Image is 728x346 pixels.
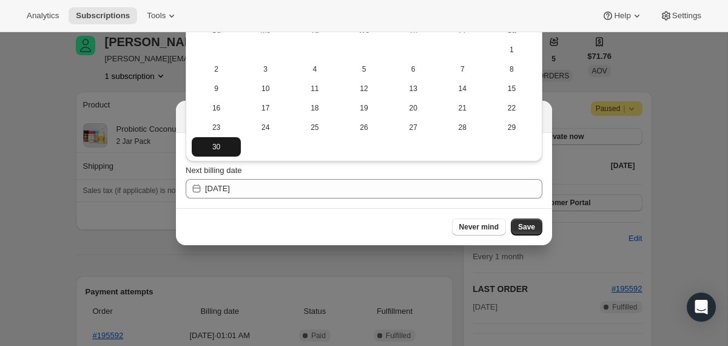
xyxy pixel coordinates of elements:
button: Never mind [452,219,506,236]
button: Tuesday November 11 2025 [290,79,339,98]
span: 2 [197,64,236,74]
span: 29 [492,123,531,132]
button: Wednesday November 26 2025 [339,118,388,137]
button: Friday November 28 2025 [438,118,487,137]
span: 21 [443,103,482,113]
span: 9 [197,84,236,93]
button: Settings [653,7,709,24]
button: Monday November 17 2025 [241,98,290,118]
span: Save [518,222,535,232]
span: 5 [344,64,383,74]
button: Sunday November 9 2025 [192,79,241,98]
span: 26 [344,123,383,132]
button: Tools [140,7,185,24]
span: Help [614,11,630,21]
span: 10 [246,84,285,93]
span: Tools [147,11,166,21]
span: 16 [197,103,236,113]
span: 19 [344,103,383,113]
button: Saturday November 8 2025 [487,59,536,79]
button: Tuesday November 25 2025 [290,118,339,137]
span: 13 [394,84,433,93]
span: 4 [295,64,334,74]
button: Friday November 7 2025 [438,59,487,79]
span: 6 [394,64,433,74]
span: 30 [197,142,236,152]
span: 27 [394,123,433,132]
button: Tuesday November 18 2025 [290,98,339,118]
span: 24 [246,123,285,132]
button: Analytics [19,7,66,24]
span: 22 [492,103,531,113]
button: Tuesday November 4 2025 [290,59,339,79]
button: Saturday November 1 2025 [487,40,536,59]
span: 28 [443,123,482,132]
span: 7 [443,64,482,74]
button: Subscriptions [69,7,137,24]
button: Monday November 10 2025 [241,79,290,98]
button: Sunday November 23 2025 [192,118,241,137]
button: Save [511,219,542,236]
button: Thursday November 20 2025 [389,98,438,118]
button: Friday November 21 2025 [438,98,487,118]
span: 23 [197,123,236,132]
button: Sunday November 2 2025 [192,59,241,79]
span: 8 [492,64,531,74]
span: 15 [492,84,531,93]
span: 11 [295,84,334,93]
button: Help [595,7,650,24]
span: 12 [344,84,383,93]
button: Wednesday November 12 2025 [339,79,388,98]
button: Thursday November 6 2025 [389,59,438,79]
button: Thursday November 13 2025 [389,79,438,98]
button: Friday November 14 2025 [438,79,487,98]
button: Saturday November 29 2025 [487,118,536,137]
button: Saturday November 22 2025 [487,98,536,118]
button: Sunday November 30 2025 [192,137,241,157]
span: 17 [246,103,285,113]
button: Monday November 24 2025 [241,118,290,137]
span: Settings [672,11,701,21]
span: Next billing date [186,166,242,175]
span: Never mind [459,222,499,232]
span: 20 [394,103,433,113]
span: 18 [295,103,334,113]
button: Monday November 3 2025 [241,59,290,79]
span: Subscriptions [76,11,130,21]
span: Analytics [27,11,59,21]
button: Wednesday November 19 2025 [339,98,388,118]
button: Sunday November 16 2025 [192,98,241,118]
span: 25 [295,123,334,132]
button: Wednesday November 5 2025 [339,59,388,79]
button: Thursday November 27 2025 [389,118,438,137]
span: 1 [492,45,531,55]
span: 14 [443,84,482,93]
div: Open Intercom Messenger [687,293,716,322]
span: 3 [246,64,285,74]
button: Saturday November 15 2025 [487,79,536,98]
